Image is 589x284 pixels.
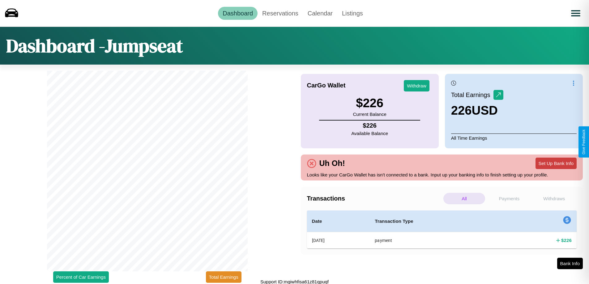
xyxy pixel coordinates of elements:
[451,134,577,142] p: All Time Earnings
[533,193,575,204] p: Withdraws
[351,129,388,138] p: Available Balance
[404,80,429,91] button: Withdraw
[567,5,584,22] button: Open menu
[451,89,493,100] p: Total Earnings
[316,159,348,168] h4: Uh Oh!
[337,7,368,20] a: Listings
[536,158,577,169] button: Set Up Bank Info
[375,218,498,225] h4: Transaction Type
[582,129,586,155] div: Give Feedback
[370,232,503,249] th: payment
[307,195,442,202] h4: Transactions
[206,271,241,283] button: Total Earnings
[353,96,386,110] h3: $ 226
[218,7,258,20] a: Dashboard
[557,258,583,269] button: Bank Info
[451,104,503,117] h3: 226 USD
[307,210,577,248] table: simple table
[6,33,183,58] h1: Dashboard - Jumpseat
[353,110,386,118] p: Current Balance
[307,232,370,249] th: [DATE]
[351,122,388,129] h4: $ 226
[303,7,337,20] a: Calendar
[443,193,485,204] p: All
[307,82,346,89] h4: CarGo Wallet
[53,271,109,283] button: Percent of Car Earnings
[312,218,365,225] h4: Date
[258,7,303,20] a: Reservations
[561,237,572,244] h4: $ 226
[307,171,577,179] p: Looks like your CarGo Wallet has isn't connected to a bank. Input up your banking info to finish ...
[488,193,530,204] p: Payments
